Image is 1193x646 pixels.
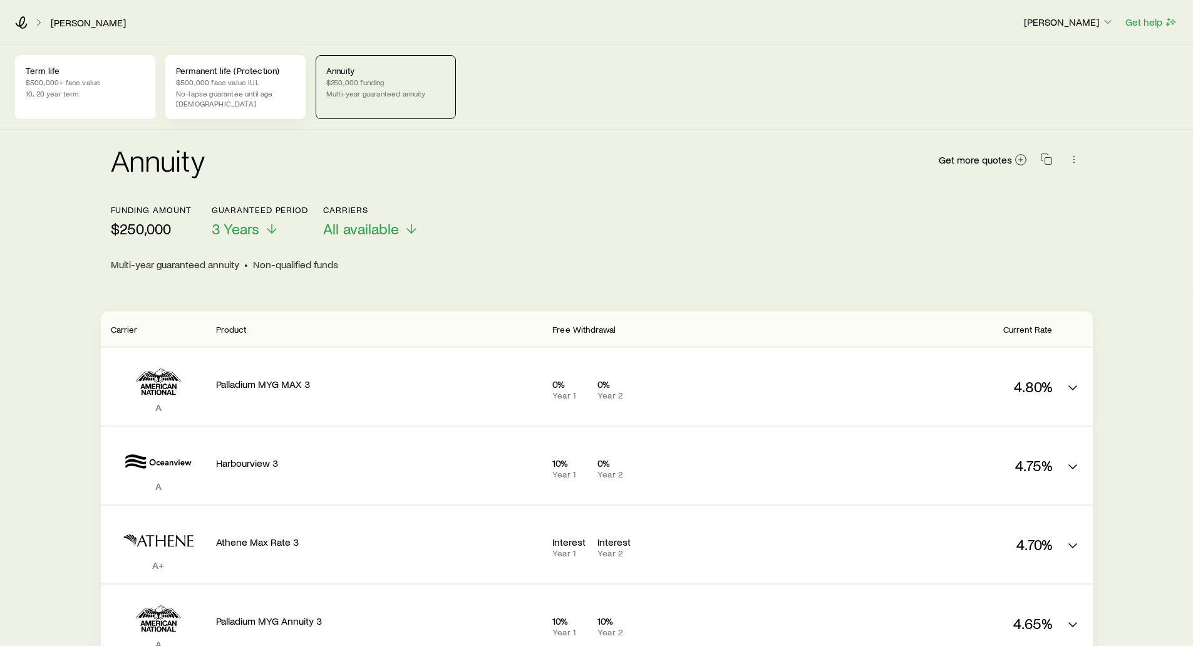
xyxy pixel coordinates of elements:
[176,66,295,76] p: Permanent life (Protection)
[26,66,145,76] p: Term life
[552,536,587,548] p: Interest
[835,536,1053,553] p: 4.70%
[216,615,543,627] p: Palladium MYG Annuity 3
[1003,324,1053,335] span: Current Rate
[212,205,308,215] p: Guaranteed period
[244,258,248,271] span: •
[323,220,399,237] span: All available
[552,548,587,558] p: Year 1
[323,205,419,238] button: CarriersAll available
[552,457,587,469] p: 10%
[552,378,587,390] p: 0%
[597,627,633,637] p: Year 2
[1023,15,1115,30] button: [PERSON_NAME]
[176,77,295,87] p: $500,000 face value IUL
[552,615,587,627] p: 10%
[111,145,205,175] h2: Annuity
[316,55,456,119] a: Annuity$250,000 fundingMulti-year guaranteed annuity
[216,378,543,390] p: Palladium MYG MAX 3
[597,548,633,558] p: Year 2
[552,627,587,637] p: Year 1
[939,155,1012,165] span: Get more quotes
[111,559,206,571] p: A+
[597,378,633,390] p: 0%
[1125,15,1178,29] button: Get help
[326,77,445,87] p: $250,000 funding
[552,469,587,479] p: Year 1
[597,457,633,469] p: 0%
[216,324,247,335] span: Product
[835,378,1053,395] p: 4.80%
[938,153,1028,167] a: Get more quotes
[597,390,633,400] p: Year 2
[15,55,155,119] a: Term life$500,000+ face value10, 20 year term
[111,401,206,414] p: A
[597,615,633,627] p: 10%
[111,205,192,215] p: Funding amount
[50,17,127,29] a: [PERSON_NAME]
[597,469,633,479] p: Year 2
[326,66,445,76] p: Annuity
[26,77,145,87] p: $500,000+ face value
[176,88,295,108] p: No-lapse guarantee until age [DEMOGRAPHIC_DATA]
[835,457,1053,474] p: 4.75%
[111,324,138,335] span: Carrier
[552,390,587,400] p: Year 1
[216,536,543,548] p: Athene Max Rate 3
[165,55,306,119] a: Permanent life (Protection)$500,000 face value IULNo-lapse guarantee until age [DEMOGRAPHIC_DATA]
[835,615,1053,632] p: 4.65%
[216,457,543,469] p: Harbourview 3
[111,258,239,271] span: Multi-year guaranteed annuity
[552,324,616,335] span: Free Withdrawal
[326,88,445,98] p: Multi-year guaranteed annuity
[597,536,633,548] p: Interest
[111,220,192,237] p: $250,000
[323,205,419,215] p: Carriers
[1024,16,1114,28] p: [PERSON_NAME]
[253,258,338,271] span: Non-qualified funds
[212,205,308,238] button: Guaranteed period3 Years
[212,220,259,237] span: 3 Years
[26,88,145,98] p: 10, 20 year term
[111,480,206,492] p: A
